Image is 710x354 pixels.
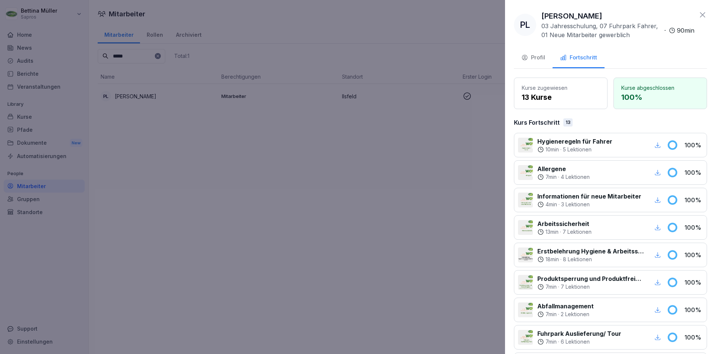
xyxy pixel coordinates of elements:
p: 7 min [545,283,557,291]
div: · [537,311,594,318]
p: 100 % [684,305,703,314]
p: 4 Lektionen [561,173,590,181]
p: 100 % [684,333,703,342]
p: 7 min [545,311,557,318]
p: 4 min [545,201,557,208]
p: Kurs Fortschritt [514,118,560,127]
p: Kurse abgeschlossen [621,84,699,92]
p: Hygieneregeln für Fahrer [537,137,612,146]
div: · [537,173,590,181]
p: 13 Kurse [522,92,600,103]
p: 03 Jahresschulung, 07 Fuhrpark Fahrer, 01 Neue Mitarbeiter gewerblich [541,22,661,39]
div: PL [514,14,536,36]
p: 7 Lektionen [561,283,590,291]
p: 100 % [684,168,703,177]
p: Erstbelehrung Hygiene & Arbeitssicherheit [537,247,644,256]
p: 7 min [545,338,557,345]
p: 90 min [677,26,694,35]
p: 100 % [621,92,699,103]
p: Produktsperrung und Produktfreigabe [537,274,644,283]
button: Fortschritt [553,48,605,68]
p: Fuhrpark Auslieferung/ Tour [537,329,621,338]
p: 100 % [684,278,703,287]
p: 10 min [545,146,559,153]
button: Profil [514,48,553,68]
p: 100 % [684,141,703,150]
p: 2 Lektionen [561,311,589,318]
p: 18 min [545,256,559,263]
p: [PERSON_NAME] [541,10,602,22]
p: 100 % [684,223,703,232]
div: 13 [563,118,573,127]
p: Allergene [537,164,590,173]
p: Informationen für neue Mitarbeiter [537,192,641,201]
p: 100 % [684,196,703,204]
div: · [537,201,641,208]
div: Fortschritt [560,53,597,62]
p: Abfallmanagement [537,302,594,311]
p: Arbeitssicherheit [537,219,592,228]
p: 5 Lektionen [563,146,592,153]
p: 7 Lektionen [563,228,592,236]
p: 13 min [545,228,558,236]
p: 100 % [684,250,703,259]
div: · [537,338,621,345]
p: Kurse zugewiesen [522,84,600,92]
div: · [537,228,592,236]
div: Profil [521,53,545,62]
p: 6 Lektionen [561,338,590,345]
p: 8 Lektionen [563,256,592,263]
div: · [537,283,644,291]
div: · [537,256,644,263]
div: · [541,22,694,39]
p: 3 Lektionen [561,201,590,208]
div: · [537,146,612,153]
p: 7 min [545,173,557,181]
